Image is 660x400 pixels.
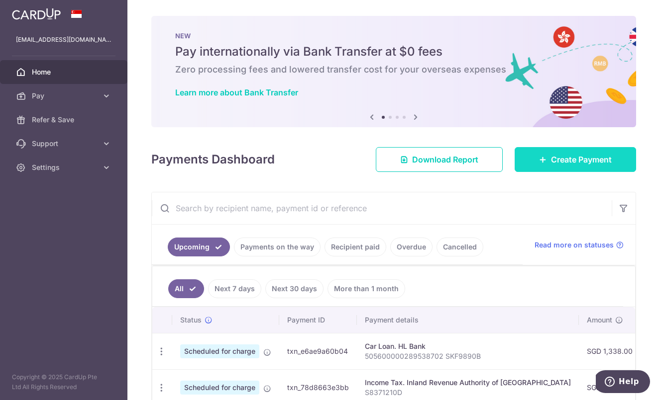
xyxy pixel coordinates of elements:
a: Download Report [376,147,503,172]
td: SGD 1,338.00 [579,333,641,369]
div: Car Loan. HL Bank [365,341,571,351]
a: Overdue [390,238,433,256]
span: Home [32,67,98,77]
a: More than 1 month [328,279,405,298]
a: Payments on the way [234,238,321,256]
input: Search by recipient name, payment id or reference [152,192,612,224]
h6: Zero processing fees and lowered transfer cost for your overseas expenses [175,64,612,76]
p: NEW [175,32,612,40]
span: Scheduled for charge [180,381,259,395]
span: Settings [32,162,98,172]
span: Amount [587,315,612,325]
a: Create Payment [515,147,636,172]
span: Read more on statuses [535,240,614,250]
span: Scheduled for charge [180,344,259,358]
a: Read more on statuses [535,240,624,250]
span: Support [32,139,98,149]
div: Income Tax. Inland Revenue Authority of [GEOGRAPHIC_DATA] [365,378,571,388]
span: Status [180,315,202,325]
a: All [168,279,204,298]
p: [EMAIL_ADDRESS][DOMAIN_NAME] [16,35,111,45]
p: 505600000289538702 SKF9890B [365,351,571,361]
span: Download Report [412,154,478,165]
h5: Pay internationally via Bank Transfer at $0 fees [175,44,612,60]
a: Next 30 days [265,279,324,298]
span: Create Payment [551,154,612,165]
a: Cancelled [437,238,483,256]
img: CardUp [12,8,61,20]
span: Pay [32,91,98,101]
a: Next 7 days [208,279,261,298]
iframe: Opens a widget where you can find more information [596,370,650,395]
a: Upcoming [168,238,230,256]
img: Bank transfer banner [151,16,636,127]
h4: Payments Dashboard [151,151,275,168]
th: Payment ID [279,307,357,333]
a: Recipient paid [325,238,386,256]
th: Payment details [357,307,579,333]
a: Learn more about Bank Transfer [175,87,298,97]
p: S8371210D [365,388,571,398]
span: Refer & Save [32,115,98,125]
td: txn_e6ae9a60b04 [279,333,357,369]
